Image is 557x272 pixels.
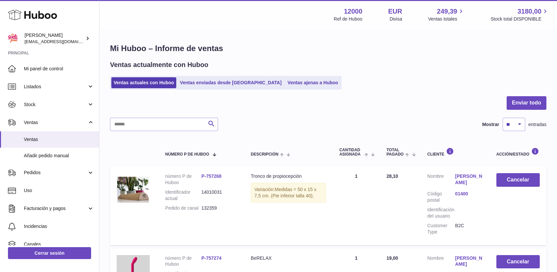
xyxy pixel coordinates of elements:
td: 1 [333,167,380,245]
strong: EUR [388,7,402,16]
span: Incidencias [24,223,94,230]
a: Cerrar sesión [8,247,91,259]
dt: Identificación del usuario [427,207,455,219]
span: Ventas totales [428,16,465,22]
span: Ventas [24,119,87,126]
div: [PERSON_NAME] [25,32,84,45]
a: 249,39 Ventas totales [428,7,465,22]
div: Cliente [427,148,483,157]
div: Tronco de propiocepción [251,173,326,179]
div: Ref de Huboo [334,16,362,22]
dd: 132359 [201,205,238,211]
div: Variación: [251,183,326,203]
h1: Mi Huboo – Informe de ventas [110,43,546,54]
span: Total pagado [386,148,404,157]
dd: 14010031 [201,189,238,202]
span: Stock [24,102,87,108]
span: Pedidos [24,170,87,176]
dt: Código postal [427,191,455,203]
span: Medidas = 50 x 15 x 7,5 cm. (Pie inferior talla 40); [254,187,316,198]
span: Mi panel de control [24,66,94,72]
h2: Ventas actualmente con Huboo [110,60,208,69]
span: 19,00 [386,255,398,261]
span: 28,10 [386,173,398,179]
div: Acción/Estado [496,148,540,157]
span: Añadir pedido manual [24,153,94,159]
a: Ventas actuales con Huboo [111,77,176,88]
button: Enviar todo [507,96,546,110]
span: Ventas [24,136,94,143]
dt: número P de Huboo [165,173,201,186]
div: BeRELAX [251,255,326,261]
a: [PERSON_NAME] [455,173,483,186]
dt: Pedido de canal [165,205,201,211]
span: Listados [24,84,87,90]
dt: Nombre [427,255,455,269]
span: Descripción [251,152,278,157]
img: mar@ensuelofirme.com [8,34,18,43]
strong: 12000 [344,7,362,16]
button: Cancelar [496,173,540,187]
span: 249,39 [437,7,457,16]
img: tronco-propiocepcion-metodo-5p.jpg [117,173,150,206]
a: [PERSON_NAME] [455,255,483,268]
span: Uso [24,187,94,194]
a: Ventas enviadas desde [GEOGRAPHIC_DATA] [178,77,284,88]
span: [EMAIL_ADDRESS][DOMAIN_NAME] [25,39,97,44]
dt: Nombre [427,173,455,187]
span: número P de Huboo [165,152,209,157]
span: entradas [529,121,546,128]
a: 01400 [455,191,483,197]
a: 3180,00 Stock total DISPONIBLE [491,7,549,22]
dt: Identificador actual [165,189,201,202]
div: Divisa [390,16,402,22]
dt: número P de Huboo [165,255,201,268]
dt: Customer Type [427,223,455,235]
span: Cantidad ASIGNADA [339,148,363,157]
a: P-757268 [201,173,222,179]
span: Stock total DISPONIBLE [491,16,549,22]
span: Canales [24,241,94,247]
dd: B2C [455,223,483,235]
label: Mostrar [482,121,499,128]
span: 3180,00 [518,7,541,16]
a: P-757274 [201,255,222,261]
a: Ventas ajenas a Huboo [285,77,341,88]
button: Cancelar [496,255,540,269]
span: Facturación y pagos [24,205,87,212]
